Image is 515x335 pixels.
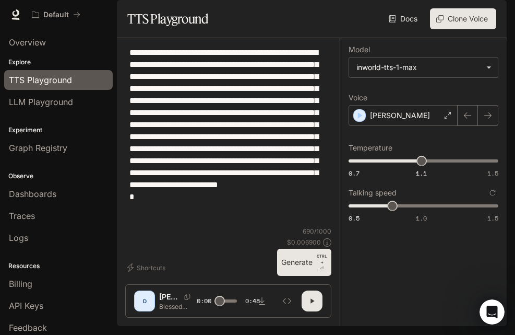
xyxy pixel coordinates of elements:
[251,291,272,311] button: Download audio
[125,259,170,276] button: Shortcuts
[356,62,481,73] div: inworld-tts-1-max
[349,57,498,77] div: inworld-tts-1-max
[197,296,211,306] span: 0:00
[349,46,370,53] p: Model
[349,94,367,101] p: Voice
[349,214,360,223] span: 0.5
[127,8,208,29] h1: TTS Playground
[416,214,427,223] span: 1.0
[277,249,331,276] button: GenerateCTRL +⏎
[349,189,397,197] p: Talking speed
[180,294,195,300] button: Copy Voice ID
[487,187,498,199] button: Reset to default
[317,253,327,265] p: CTRL +
[245,296,260,306] span: 0:48
[349,144,392,152] p: Temperature
[27,4,85,25] button: All workspaces
[487,169,498,178] span: 1.5
[430,8,496,29] button: Clone Voice
[159,302,197,311] p: Blessed [PERSON_NAME] was born in [GEOGRAPHIC_DATA], [DEMOGRAPHIC_DATA], on [DATE]. Though from a...
[43,10,69,19] p: Default
[480,299,505,325] iframe: Intercom live chat
[370,110,430,121] p: [PERSON_NAME]
[416,169,427,178] span: 1.1
[317,253,327,272] p: ⏎
[277,291,297,311] button: Inspect
[387,8,422,29] a: Docs
[349,169,360,178] span: 0.7
[159,292,180,302] p: [PERSON_NAME]
[136,293,153,309] div: D
[487,214,498,223] span: 1.5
